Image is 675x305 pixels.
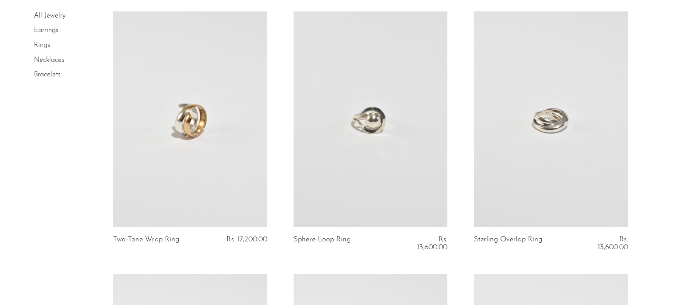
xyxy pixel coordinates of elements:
[34,71,61,78] a: Bracelets
[474,236,542,252] a: Sterling Overlap Ring
[34,27,58,34] a: Earrings
[417,236,447,251] span: Rs. 13,600.00
[113,236,179,244] a: Two-Tone Wrap Ring
[34,12,65,19] a: All Jewelry
[294,236,351,252] a: Sphere Loop Ring
[226,236,267,243] span: Rs. 17,200.00
[34,57,64,64] a: Necklaces
[598,236,628,251] span: Rs. 13,600.00
[34,42,50,49] a: Rings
